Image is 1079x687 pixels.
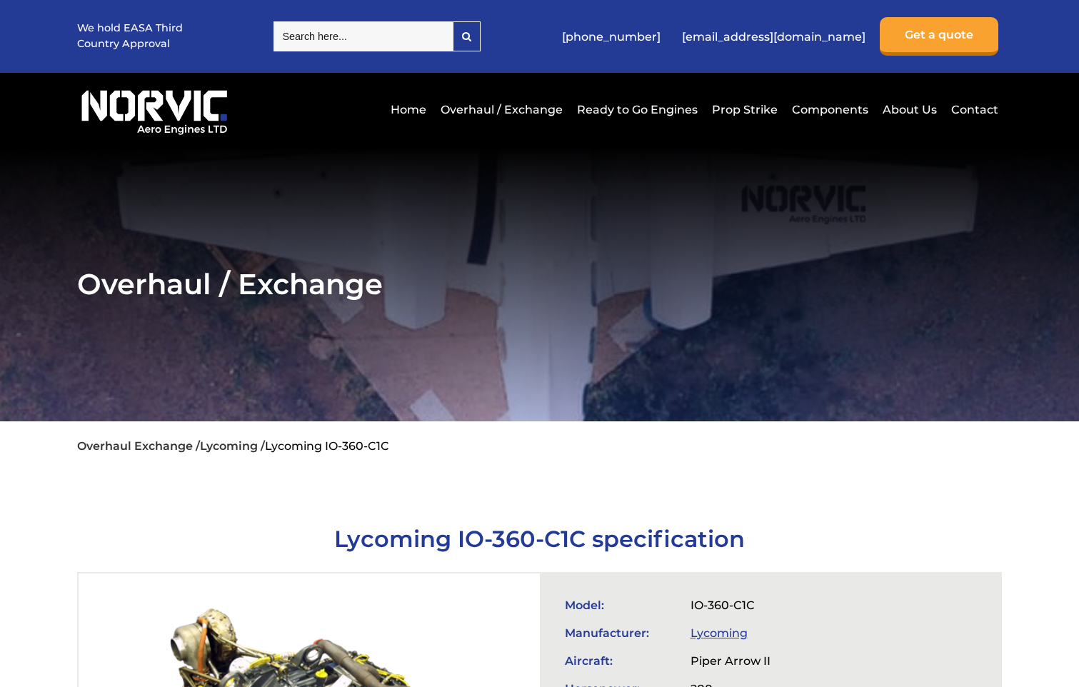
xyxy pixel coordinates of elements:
a: Prop Strike [708,92,781,127]
img: Norvic Aero Engines logo [77,84,231,136]
a: Get a quote [880,17,998,56]
li: Lycoming IO-360-C1C [265,439,389,453]
a: Components [788,92,872,127]
a: Lycoming [691,626,748,640]
a: [PHONE_NUMBER] [555,19,668,54]
a: Home [387,92,430,127]
td: IO-360-C1C [683,591,860,619]
a: About Us [879,92,940,127]
a: Lycoming / [200,439,265,453]
td: Piper Arrow II [683,647,860,675]
td: Model: [558,591,683,619]
a: Overhaul / Exchange [437,92,566,127]
a: Ready to Go Engines [573,92,701,127]
h2: Overhaul / Exchange [77,266,1002,301]
h1: Lycoming IO-360-C1C specification [77,525,1002,553]
a: [EMAIL_ADDRESS][DOMAIN_NAME] [675,19,873,54]
p: We hold EASA Third Country Approval [77,21,184,51]
a: Contact [948,92,998,127]
td: Aircraft: [558,647,683,675]
td: Manufacturer: [558,619,683,647]
a: Overhaul Exchange / [77,439,200,453]
input: Search here... [273,21,453,51]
